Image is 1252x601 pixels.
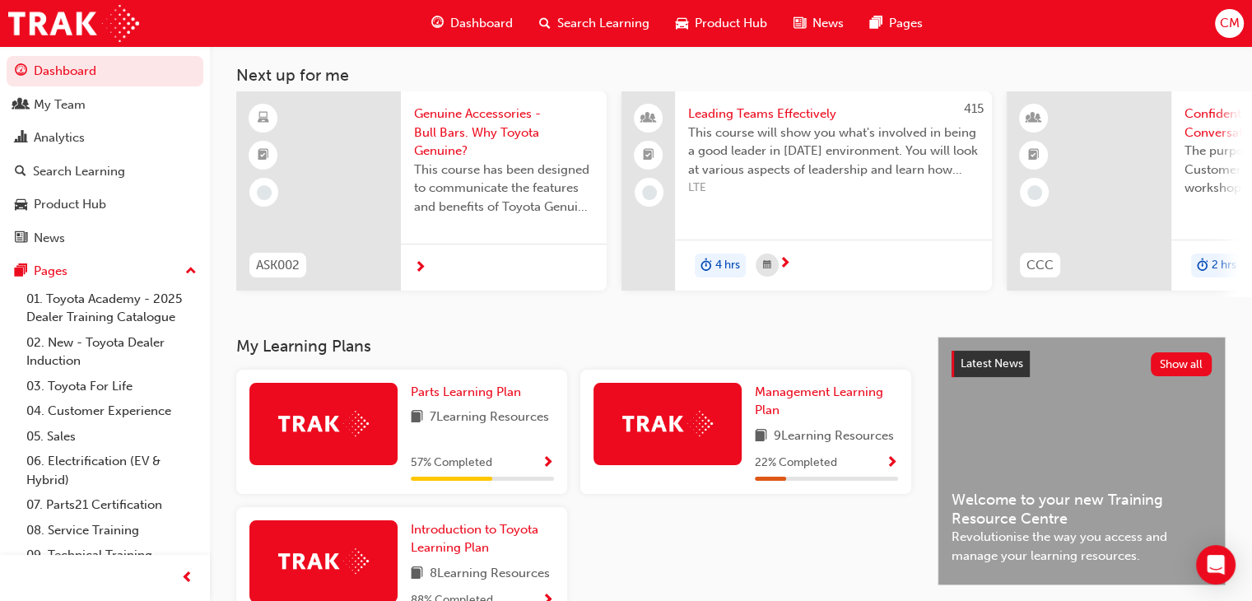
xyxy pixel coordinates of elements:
[755,454,837,473] span: 22 % Completed
[15,64,27,79] span: guage-icon
[1028,145,1040,166] span: booktick-icon
[414,161,593,217] span: This course has been designed to communicate the features and benefits of Toyota Genuine Bull Bar...
[952,528,1212,565] span: Revolutionise the way you access and manage your learning resources.
[7,256,203,287] button: Pages
[414,105,593,161] span: Genuine Accessories - Bull Bars. Why Toyota Genuine?
[526,7,663,40] a: search-iconSearch Learning
[411,520,554,557] a: Introduction to Toyota Learning Plan
[256,256,300,275] span: ASK002
[755,426,767,447] span: book-icon
[411,384,521,399] span: Parts Learning Plan
[688,179,979,198] span: LTE
[7,56,203,86] a: Dashboard
[15,165,26,179] span: search-icon
[886,453,898,473] button: Show Progress
[8,5,139,42] img: Trak
[20,330,203,374] a: 02. New - Toyota Dealer Induction
[15,98,27,113] span: people-icon
[258,145,269,166] span: booktick-icon
[857,7,936,40] a: pages-iconPages
[663,7,780,40] a: car-iconProduct Hub
[210,66,1252,85] h3: Next up for me
[20,518,203,543] a: 08. Service Training
[886,456,898,471] span: Show Progress
[7,189,203,220] a: Product Hub
[952,351,1212,377] a: Latest NewsShow all
[15,231,27,246] span: news-icon
[181,568,193,589] span: prev-icon
[7,53,203,256] button: DashboardMy TeamAnalyticsSearch LearningProduct HubNews
[411,522,538,556] span: Introduction to Toyota Learning Plan
[431,13,444,34] span: guage-icon
[1027,185,1042,200] span: learningRecordVerb_NONE-icon
[34,229,65,248] div: News
[964,101,984,116] span: 415
[7,223,203,254] a: News
[542,453,554,473] button: Show Progress
[774,426,894,447] span: 9 Learning Resources
[278,548,369,574] img: Trak
[539,13,551,34] span: search-icon
[15,131,27,146] span: chart-icon
[7,123,203,153] a: Analytics
[688,123,979,179] span: This course will show you what's involved in being a good leader in [DATE] environment. You will ...
[411,408,423,428] span: book-icon
[642,185,657,200] span: learningRecordVerb_NONE-icon
[952,491,1212,528] span: Welcome to your new Training Resource Centre
[7,156,203,187] a: Search Learning
[20,287,203,330] a: 01. Toyota Academy - 2025 Dealer Training Catalogue
[411,564,423,585] span: book-icon
[20,424,203,450] a: 05. Sales
[20,543,203,568] a: 09. Technical Training
[20,374,203,399] a: 03. Toyota For Life
[430,564,550,585] span: 8 Learning Resources
[755,383,898,420] a: Management Learning Plan
[411,383,528,402] a: Parts Learning Plan
[889,14,923,33] span: Pages
[258,108,269,129] span: learningResourceType_ELEARNING-icon
[34,195,106,214] div: Product Hub
[7,90,203,120] a: My Team
[1151,352,1212,376] button: Show all
[1028,108,1040,129] span: learningResourceType_INSTRUCTOR_LED-icon
[938,337,1226,585] a: Latest NewsShow allWelcome to your new Training Resource CentreRevolutionise the way you access a...
[621,91,992,291] a: 415Leading Teams EffectivelyThis course will show you what's involved in being a good leader in [...
[33,162,125,181] div: Search Learning
[414,261,426,276] span: next-icon
[643,108,654,129] span: people-icon
[1026,256,1054,275] span: CCC
[15,264,27,279] span: pages-icon
[643,145,654,166] span: booktick-icon
[34,262,67,281] div: Pages
[870,13,882,34] span: pages-icon
[794,13,806,34] span: news-icon
[1196,545,1236,585] div: Open Intercom Messenger
[20,398,203,424] a: 04. Customer Experience
[715,256,740,275] span: 4 hrs
[780,7,857,40] a: news-iconNews
[34,128,85,147] div: Analytics
[557,14,649,33] span: Search Learning
[236,337,911,356] h3: My Learning Plans
[1215,9,1244,38] button: CM
[1197,255,1208,277] span: duration-icon
[236,91,607,291] a: ASK002Genuine Accessories - Bull Bars. Why Toyota Genuine?This course has been designed to commun...
[1212,256,1236,275] span: 2 hrs
[688,105,979,123] span: Leading Teams Effectively
[542,456,554,471] span: Show Progress
[418,7,526,40] a: guage-iconDashboard
[755,384,883,418] span: Management Learning Plan
[812,14,844,33] span: News
[779,257,791,272] span: next-icon
[34,96,86,114] div: My Team
[676,13,688,34] span: car-icon
[20,449,203,492] a: 06. Electrification (EV & Hybrid)
[411,454,492,473] span: 57 % Completed
[700,255,712,277] span: duration-icon
[695,14,767,33] span: Product Hub
[257,185,272,200] span: learningRecordVerb_NONE-icon
[961,356,1023,370] span: Latest News
[185,261,197,282] span: up-icon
